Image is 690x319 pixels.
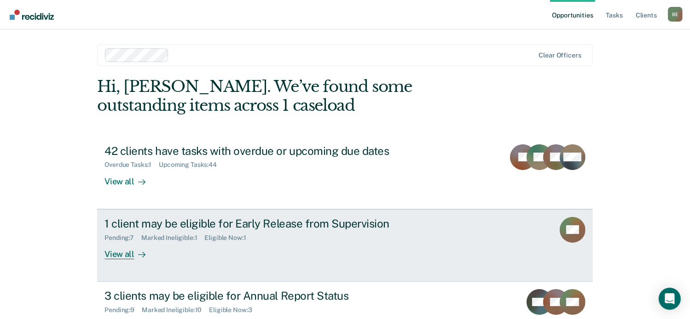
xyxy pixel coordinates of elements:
div: View all [104,169,156,187]
div: View all [104,241,156,259]
div: 3 clients may be eligible for Annual Report Status [104,289,428,302]
div: Overdue Tasks : 1 [104,161,159,169]
a: 42 clients have tasks with overdue or upcoming due datesOverdue Tasks:1Upcoming Tasks:44View all [97,137,592,209]
div: Eligible Now : 3 [209,306,259,314]
div: Clear officers [539,51,581,59]
div: Marked Ineligible : 10 [142,306,209,314]
div: Upcoming Tasks : 44 [159,161,224,169]
div: 42 clients have tasks with overdue or upcoming due dates [104,144,428,158]
div: Pending : 9 [104,306,142,314]
div: Marked Ineligible : 1 [141,234,204,242]
button: Profile dropdown button [668,7,683,22]
div: Eligible Now : 1 [205,234,254,242]
div: B E [668,7,683,22]
div: Pending : 7 [104,234,141,242]
img: Recidiviz [10,10,54,20]
div: 1 client may be eligible for Early Release from Supervision [104,217,428,230]
div: Hi, [PERSON_NAME]. We’ve found some outstanding items across 1 caseload [97,77,493,115]
div: Open Intercom Messenger [659,288,681,310]
a: 1 client may be eligible for Early Release from SupervisionPending:7Marked Ineligible:1Eligible N... [97,209,592,282]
